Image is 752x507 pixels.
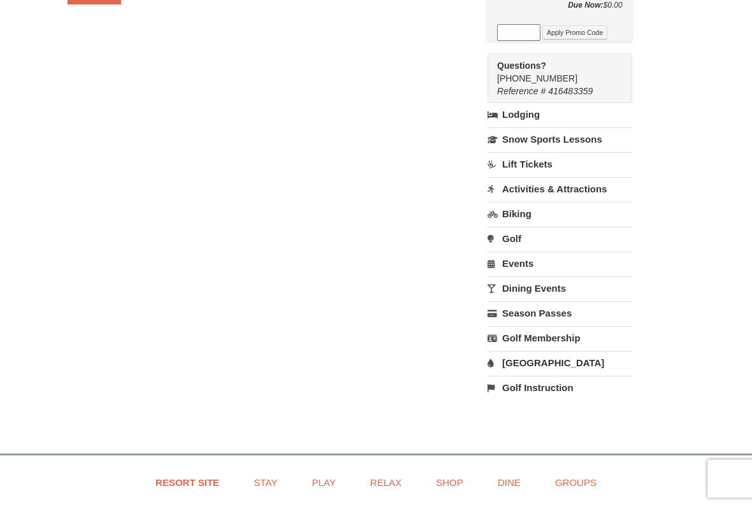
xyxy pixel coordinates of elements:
a: Play [296,469,351,497]
a: Resort Site [140,469,235,497]
a: [GEOGRAPHIC_DATA] [488,352,632,375]
a: Dining Events [488,277,632,301]
a: Stay [238,469,293,497]
strong: Questions? [497,61,546,71]
span: [PHONE_NUMBER] [497,60,609,84]
button: Apply Promo Code [542,26,607,40]
a: Groups [539,469,612,497]
a: Lodging [488,104,632,127]
strong: Due Now: [568,1,603,10]
a: Snow Sports Lessons [488,128,632,152]
span: 416483359 [548,87,593,97]
a: Golf Membership [488,327,632,350]
a: Golf Instruction [488,376,632,400]
a: Lift Tickets [488,153,632,176]
a: Dine [482,469,537,497]
a: Relax [354,469,417,497]
a: Shop [420,469,479,497]
a: Activities & Attractions [488,178,632,201]
a: Events [488,252,632,276]
a: Biking [488,203,632,226]
span: Reference # [497,87,546,97]
a: Season Passes [488,302,632,325]
a: Golf [488,227,632,251]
